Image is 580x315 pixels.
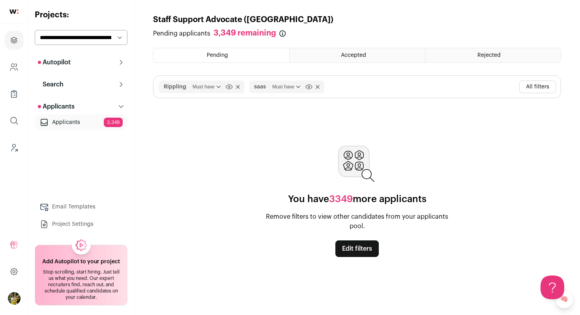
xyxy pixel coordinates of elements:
[193,83,223,91] span: Must have
[519,81,556,93] button: All filters
[35,99,127,114] button: Applicants
[541,276,564,299] iframe: Help Scout Beacon - Open
[35,199,127,215] a: Email Templates
[35,216,127,232] a: Project Settings
[35,77,127,92] button: Search
[153,14,333,25] h1: Staff Support Advocate ([GEOGRAPHIC_DATA])
[329,195,353,204] span: 3349
[42,258,120,266] h2: Add Autopilot to your project
[38,80,64,89] p: Search
[254,83,266,91] button: saas
[35,54,127,70] button: Autopilot
[258,212,456,231] p: Remove filters to view other candidates from your applicants pool.
[9,9,19,14] img: wellfound-shorthand-0d5821cbd27db2630d0214b213865d53afaa358527fdda9d0ea32b1df1b89c2c.svg
[272,83,302,91] span: Must have
[477,52,501,58] span: Rejected
[153,29,210,38] span: Pending applicants
[213,28,276,38] div: 3,349 remaining
[38,58,71,67] p: Autopilot
[207,52,228,58] span: Pending
[164,83,186,91] button: Rippling
[5,58,23,77] a: Company and ATS Settings
[290,48,425,62] a: Accepted
[5,138,23,157] a: Leads (Backoffice)
[335,240,379,257] button: Edit filters
[341,52,366,58] span: Accepted
[35,245,127,306] a: Add Autopilot to your project Stop scrolling, start hiring. Just tell us what you need. Our exper...
[8,292,21,305] img: 6689865-medium_jpg
[258,193,456,206] p: You have more applicants
[40,269,122,300] div: Stop scrolling, start hiring. Just tell us what you need. Our expert recruiters find, reach out, ...
[5,31,23,50] a: Projects
[425,48,561,62] a: Rejected
[38,102,75,111] p: Applicants
[35,114,127,130] a: Applicants3,349
[555,290,574,309] a: 🧠
[5,84,23,103] a: Company Lists
[8,292,21,305] button: Open dropdown
[104,118,123,127] span: 3,349
[35,9,127,21] h2: Projects:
